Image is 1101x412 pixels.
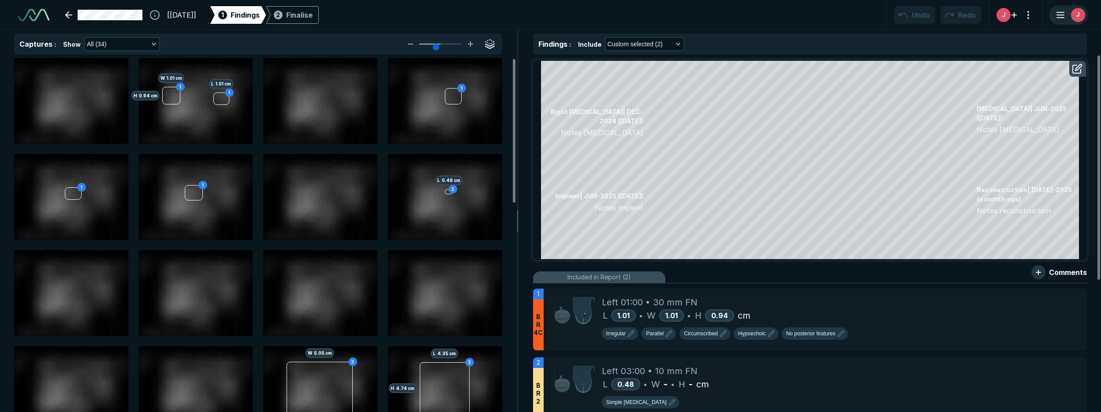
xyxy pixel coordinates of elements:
span: L 0.48 cm [435,175,463,185]
span: Included in Report (2) [567,272,631,282]
span: 1.01 [617,311,630,320]
span: L 4.35 cm [431,349,458,358]
span: Include [578,40,601,49]
button: Undo [894,6,935,24]
img: ifDLNAAAABklEQVQDAFm0op3Qv0wYAAAAAElFTkSuQmCC [551,296,595,325]
span: B R 2 [536,382,541,405]
button: avatar-name [1050,6,1087,24]
span: • [639,310,642,321]
span: Irregular [606,330,626,338]
span: H 4.74 cm [388,383,417,393]
span: - [689,378,693,391]
span: Left 01:00 • 30 mm FN [602,296,698,309]
span: • [644,379,647,390]
li: 1BR4CLeft 01:00 • 30 mm FNL1.01•W1.01•H0.94cm [533,289,1087,350]
img: See-Mode Logo [18,9,49,21]
span: Captures [19,40,52,48]
span: H [679,378,685,391]
span: 2 [537,358,540,367]
div: 1Findings [210,6,266,24]
span: W [651,378,660,391]
span: All (34) [87,39,106,49]
span: Comments [1049,267,1087,278]
span: W [647,309,656,322]
span: : [569,41,571,48]
span: 0.94 [711,311,728,320]
span: Simple [MEDICAL_DATA] [606,398,667,406]
span: No posterior features [786,330,836,338]
span: L [603,378,608,391]
span: L [603,309,608,322]
span: [[DATE]] [167,10,196,20]
span: - [664,378,668,391]
a: See-Mode Logo [14,5,53,25]
div: avatar-name [996,8,1011,22]
span: H 0.94 cm [131,91,160,100]
span: 0.48 [617,380,634,389]
span: Custom selected (2) [608,39,663,49]
span: Findings [231,10,260,20]
img: 8phMRaAAAABklEQVQDAG9ovawd6CmVAAAAAElFTkSuQmCC [551,364,595,394]
span: Parallel [646,330,664,338]
span: • [671,379,674,390]
span: J [1002,10,1006,19]
div: avatar-name [1071,8,1085,22]
span: B R 4C [534,313,543,337]
span: 1.01 [665,311,678,320]
span: 2 [276,10,280,19]
div: 2Finalise [266,6,319,24]
button: Redo [941,6,981,24]
span: cm [738,309,750,322]
span: Findings [538,40,567,48]
span: H [695,309,702,322]
span: W 5.05 cm [306,348,334,358]
span: 1 [537,289,539,299]
span: • [687,310,690,321]
span: W 1.01 cm [158,73,184,83]
div: Finalise [286,10,313,20]
span: Left 03:00 • 10 mm FN [602,364,698,378]
span: L 1.01 cm [209,79,233,89]
span: 1 [221,10,224,19]
span: Circumscribed [684,330,718,338]
span: Show [63,40,81,49]
span: cm [696,378,709,391]
span: Hypoechoic [738,330,766,338]
span: : [54,41,56,48]
span: J [1076,10,1080,19]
